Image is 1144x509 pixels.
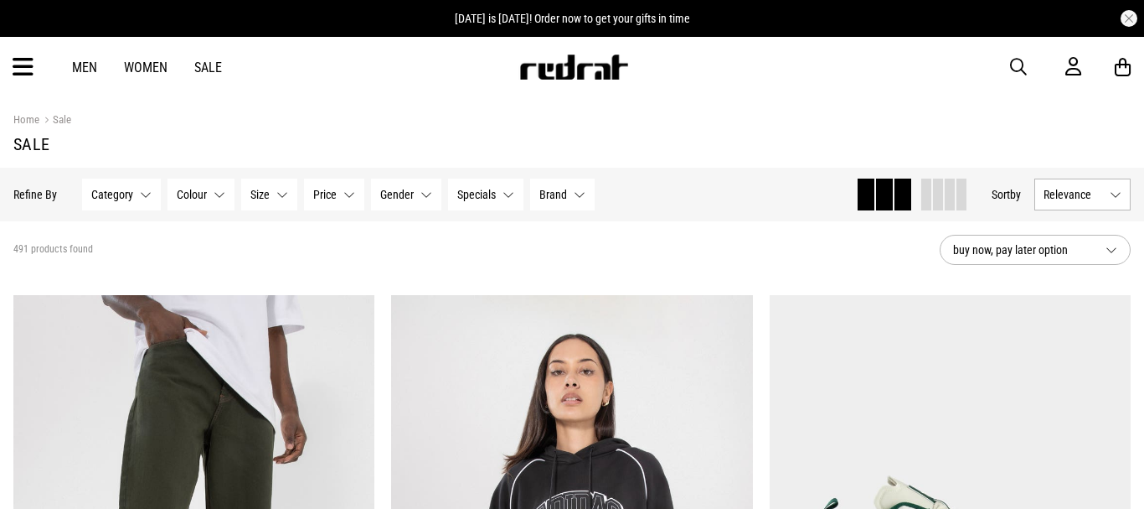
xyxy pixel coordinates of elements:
[13,243,93,257] span: 491 products found
[1034,179,1131,210] button: Relevance
[940,235,1131,265] button: buy now, pay later option
[250,188,270,201] span: Size
[82,179,161,210] button: Category
[194,60,222,75] a: Sale
[304,179,364,210] button: Price
[167,179,234,210] button: Colour
[455,12,690,25] span: [DATE] is [DATE]! Order now to get your gifts in time
[13,134,1131,154] h1: Sale
[13,188,57,201] p: Refine By
[91,188,133,201] span: Category
[177,188,207,201] span: Colour
[1010,188,1021,201] span: by
[1044,188,1103,201] span: Relevance
[13,113,39,126] a: Home
[39,113,71,129] a: Sale
[241,179,297,210] button: Size
[371,179,441,210] button: Gender
[530,179,595,210] button: Brand
[124,60,167,75] a: Women
[448,179,523,210] button: Specials
[953,240,1092,260] span: buy now, pay later option
[72,60,97,75] a: Men
[518,55,629,80] img: Redrat logo
[539,188,567,201] span: Brand
[313,188,337,201] span: Price
[457,188,496,201] span: Specials
[992,184,1021,205] button: Sortby
[380,188,414,201] span: Gender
